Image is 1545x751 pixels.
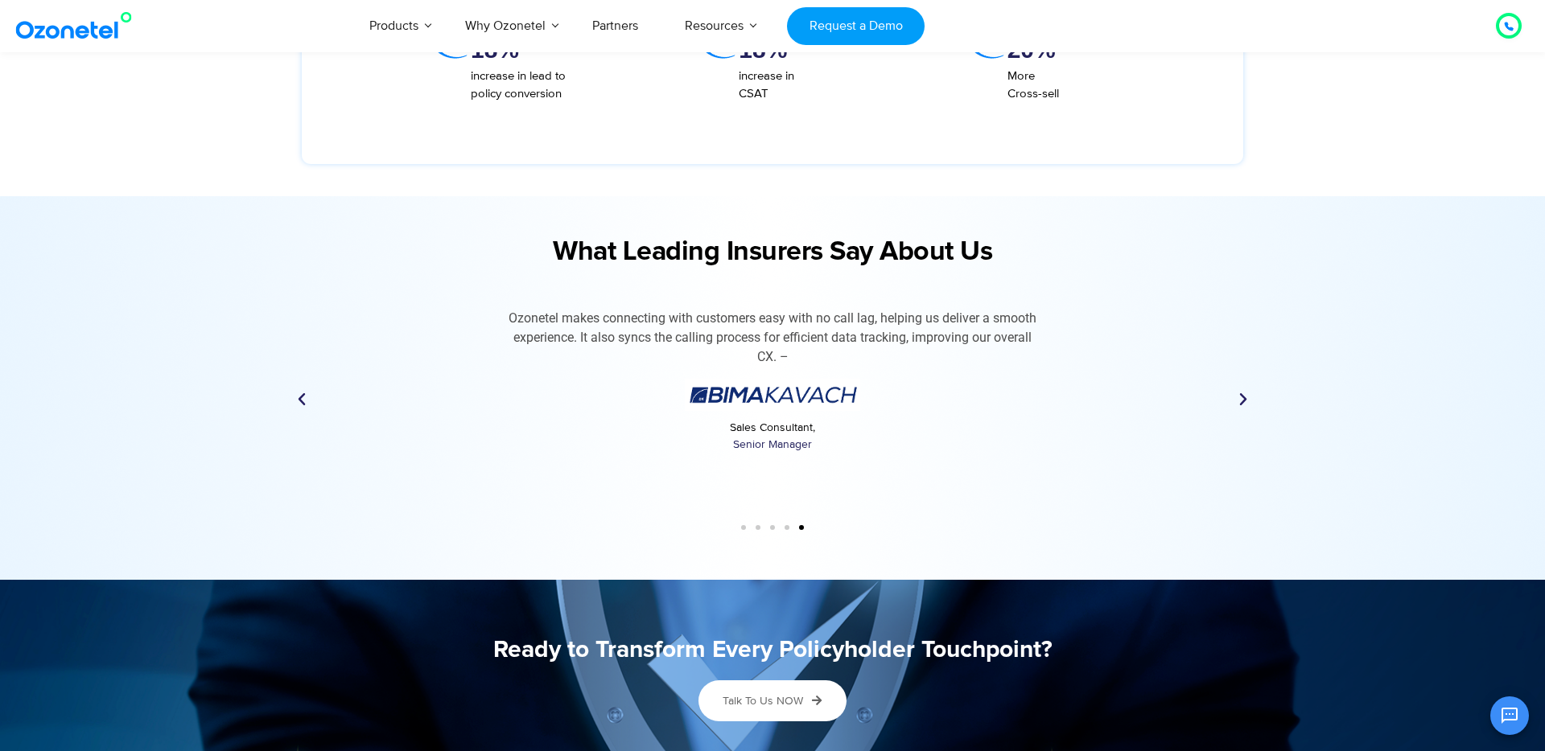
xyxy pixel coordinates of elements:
[756,525,760,530] span: Go to slide 2
[503,309,1042,367] div: Ozonetel makes connecting with customers easy with no call lag, helping us deliver a smooth exper...
[487,293,1058,507] div: 5 / 5
[1490,696,1529,735] button: Open chat
[487,293,1058,540] div: Slides
[1007,68,1059,104] p: More Cross-sell
[770,525,775,530] span: Go to slide 3
[1007,43,1059,55] div: 20%
[785,525,789,530] span: Go to slide 4
[741,525,746,530] span: Go to slide 1
[739,43,794,55] div: 18%
[286,236,1259,269] h2: What Leading Insurers Say About Us
[503,436,1042,453] span: Senior Manager
[471,68,566,104] p: increase in lead to policy conversion
[799,525,804,530] span: Go to slide 5
[637,379,907,411] img: Sales Consultant,
[787,7,925,45] a: Request a Demo
[503,419,1042,436] span: Sales Consultant,
[739,68,794,104] p: increase in CSAT
[286,636,1259,664] h5: Ready to Transform Every Policyholder Touchpoint?
[698,680,847,721] a: Talk to Us NOW
[723,694,803,708] span: Talk to Us NOW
